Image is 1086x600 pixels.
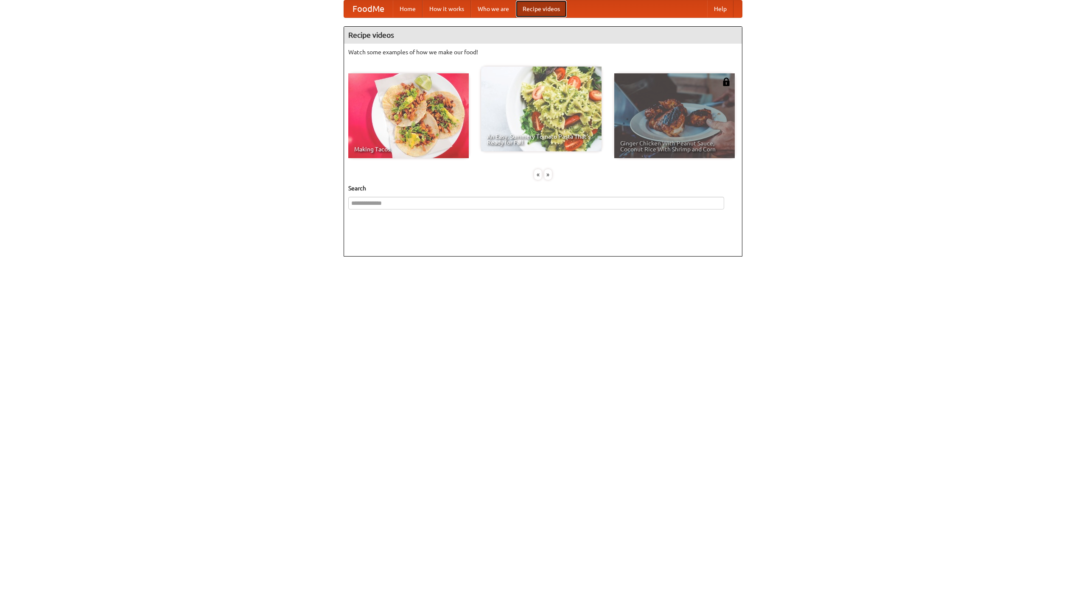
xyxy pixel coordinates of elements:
a: Recipe videos [516,0,567,17]
a: FoodMe [344,0,393,17]
img: 483408.png [722,78,731,86]
a: How it works [423,0,471,17]
a: Who we are [471,0,516,17]
span: Making Tacos [354,146,463,152]
h4: Recipe videos [344,27,742,44]
a: Making Tacos [348,73,469,158]
span: An Easy, Summery Tomato Pasta That's Ready for Fall [487,134,596,145]
div: « [534,169,542,180]
p: Watch some examples of how we make our food! [348,48,738,56]
a: An Easy, Summery Tomato Pasta That's Ready for Fall [481,67,602,151]
h5: Search [348,184,738,193]
a: Help [707,0,733,17]
a: Home [393,0,423,17]
div: » [544,169,552,180]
